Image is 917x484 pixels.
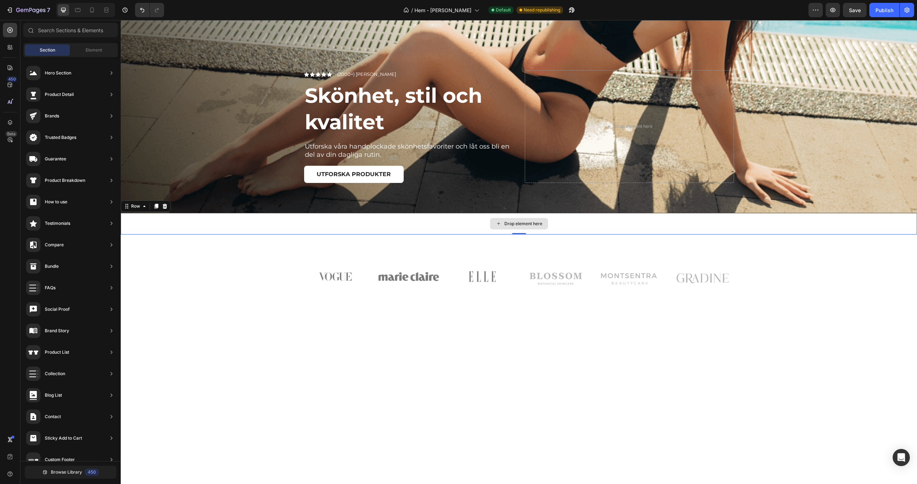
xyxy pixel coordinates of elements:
[411,6,413,14] span: /
[45,306,70,313] div: Social Proof
[893,449,910,466] div: Open Intercom Messenger
[183,146,283,163] button: <p>Utforska produkter</p>
[404,243,465,275] img: Alt Image
[478,243,539,275] img: Alt Image
[45,134,76,141] div: Trusted Badges
[331,243,392,270] img: Alt Image
[135,3,164,17] div: Undo/Redo
[45,435,82,442] div: Sticky Add to Cart
[524,7,560,13] span: Need republishing
[196,150,270,159] p: Utforska produkter
[45,198,67,205] div: How to use
[40,47,55,53] span: Section
[121,20,917,484] iframe: Design area
[45,392,62,399] div: Blog List
[47,6,50,14] p: 7
[51,469,82,475] span: Browse Library
[496,7,511,13] span: Default
[45,327,69,334] div: Brand Story
[9,183,21,189] div: Row
[45,177,85,184] div: Product Breakdown
[86,47,102,53] span: Element
[7,76,17,82] div: 450
[45,112,59,120] div: Brands
[875,6,893,14] div: Publish
[849,7,861,13] span: Save
[384,201,422,207] div: Drop element here
[183,62,393,116] h2: Skönhet, stil och kvalitet
[45,456,75,463] div: Custom Footer
[258,243,318,270] img: Alt Image
[85,469,99,476] div: 450
[45,284,56,291] div: FAQs
[216,51,275,58] p: (2000+) [PERSON_NAME]
[45,220,70,227] div: Testimonials
[45,349,69,356] div: Product List
[45,413,61,420] div: Contact
[551,243,612,275] img: Alt Image
[3,3,53,17] button: 7
[25,466,116,479] button: Browse Library450
[184,122,392,139] p: Utforska våra handplockade skönhetsfavoriter och låt oss bli en del av din dagliga rutin.
[494,103,532,109] div: Drop element here
[45,91,74,98] div: Product Detail
[45,370,65,377] div: Collection
[5,131,17,137] div: Beta
[184,243,245,270] img: Alt Image
[45,69,71,77] div: Hero Section
[843,3,866,17] button: Save
[23,23,118,37] input: Search Sections & Elements
[45,155,66,163] div: Guarantee
[45,263,59,270] div: Bundle
[869,3,899,17] button: Publish
[414,6,471,14] span: Hem - [PERSON_NAME]
[45,241,64,248] div: Compare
